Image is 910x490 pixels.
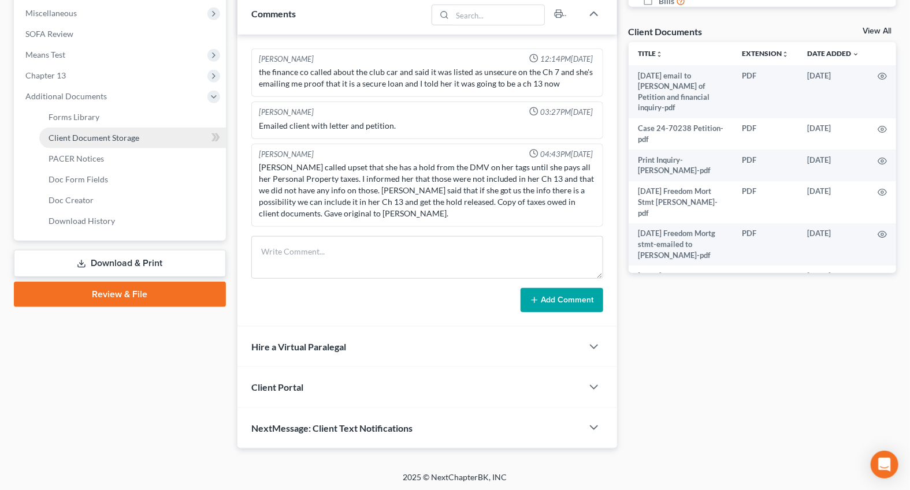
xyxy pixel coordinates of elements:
a: Forms Library [39,107,226,128]
div: Client Documents [629,25,703,38]
div: [PERSON_NAME] [259,149,314,160]
td: [DATE] Freedom Mort Stmt [PERSON_NAME]-pdf [629,181,733,223]
td: [DATE] Ford Motor Co stmt of sale Ford Edge-[PERSON_NAME]-pdf [629,265,733,308]
span: Comments [251,8,296,19]
span: Means Test [25,50,65,59]
td: Case 24-70238 Petition-pdf [629,118,733,150]
div: [PERSON_NAME] called upset that she has a hold from the DMV on her tags until she pays all her Pe... [259,162,596,219]
div: [PERSON_NAME] [259,54,314,65]
span: PACER Notices [49,154,104,163]
button: Add Comment [521,288,603,312]
span: Chapter 13 [25,70,66,80]
a: Date Added expand_more [807,49,859,58]
td: [DATE] [798,223,868,265]
span: Hire a Virtual Paralegal [251,341,346,352]
input: Search... [452,5,544,25]
td: [DATE] email to [PERSON_NAME] of Petition and financial inquiry-pdf [629,65,733,118]
i: unfold_more [782,51,789,58]
a: Review & File [14,282,226,307]
a: Extensionunfold_more [742,49,789,58]
td: [DATE] Freedom Mortg stmt-emailed to [PERSON_NAME]-pdf [629,223,733,265]
td: [DATE] [798,118,868,150]
span: Client Portal [251,381,303,392]
td: [DATE] [798,149,868,181]
a: Client Document Storage [39,128,226,148]
td: PDF [733,265,798,308]
span: 03:27PM[DATE] [541,107,593,118]
a: PACER Notices [39,148,226,169]
div: [PERSON_NAME] [259,107,314,118]
td: PDF [733,118,798,150]
div: the finance co called about the club car and said it was listed as unsecure on the Ch 7 and she's... [259,66,596,89]
a: Download History [39,211,226,231]
td: PDF [733,149,798,181]
a: Titleunfold_more [638,49,663,58]
span: Doc Form Fields [49,174,108,184]
td: PDF [733,223,798,265]
span: Miscellaneous [25,8,77,18]
div: Open Intercom Messenger [871,451,898,478]
td: [DATE] [798,181,868,223]
a: View All [863,27,892,35]
span: Doc Creator [49,195,94,205]
i: unfold_more [656,51,663,58]
td: [DATE] [798,265,868,308]
a: Download & Print [14,250,226,277]
td: [DATE] [798,65,868,118]
td: PDF [733,65,798,118]
a: Doc Creator [39,190,226,211]
a: SOFA Review [16,24,226,44]
span: Download History [49,216,115,226]
td: PDF [733,181,798,223]
a: Doc Form Fields [39,169,226,190]
div: Emailed client with letter and petition. [259,120,596,132]
span: Forms Library [49,112,99,122]
span: 12:14PM[DATE] [541,54,593,65]
span: Additional Documents [25,91,107,101]
td: Print Inquiry-[PERSON_NAME]-pdf [629,149,733,181]
span: NextMessage: Client Text Notifications [251,422,413,433]
span: SOFA Review [25,29,73,39]
span: Client Document Storage [49,133,139,143]
span: 04:43PM[DATE] [541,149,593,160]
i: expand_more [852,51,859,58]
